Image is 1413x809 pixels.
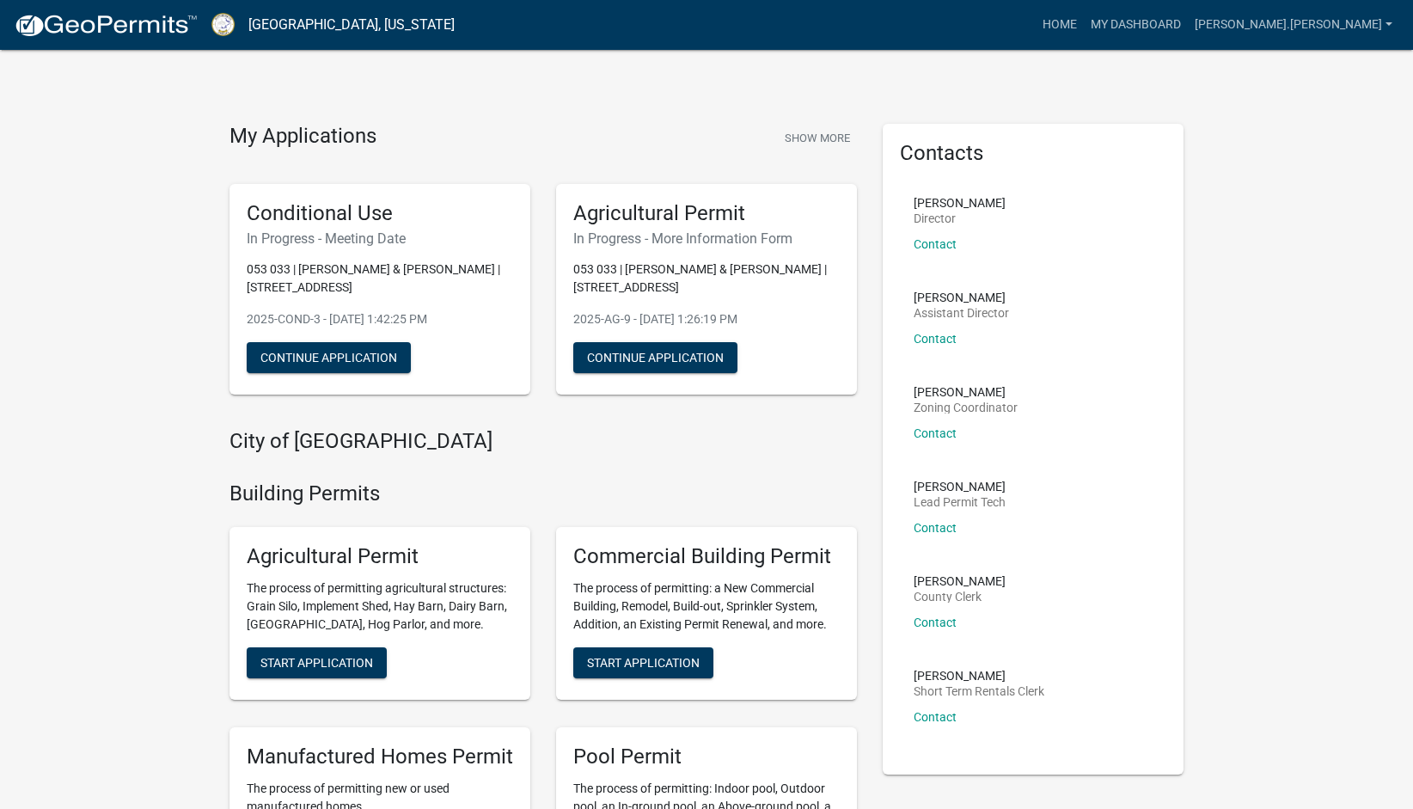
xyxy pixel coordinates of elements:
button: Show More [778,124,857,152]
a: Contact [914,616,957,629]
p: [PERSON_NAME] [914,197,1006,209]
img: Putnam County, Georgia [211,13,235,36]
h5: Agricultural Permit [247,544,513,569]
h5: Agricultural Permit [573,201,840,226]
p: County Clerk [914,591,1006,603]
a: [GEOGRAPHIC_DATA], [US_STATE] [248,10,455,40]
p: 2025-AG-9 - [DATE] 1:26:19 PM [573,310,840,328]
h4: My Applications [229,124,376,150]
a: Contact [914,521,957,535]
p: Short Term Rentals Clerk [914,685,1044,697]
button: Continue Application [573,342,737,373]
p: Director [914,212,1006,224]
h5: Conditional Use [247,201,513,226]
span: Start Application [587,655,700,669]
span: Start Application [260,655,373,669]
h6: In Progress - More Information Form [573,230,840,247]
a: Contact [914,710,957,724]
a: Home [1036,9,1084,41]
p: The process of permitting: a New Commercial Building, Remodel, Build-out, Sprinkler System, Addit... [573,579,840,634]
p: The process of permitting agricultural structures: Grain Silo, Implement Shed, Hay Barn, Dairy Ba... [247,579,513,634]
h6: In Progress - Meeting Date [247,230,513,247]
p: [PERSON_NAME] [914,481,1006,493]
p: 053 033 | [PERSON_NAME] & [PERSON_NAME] | [STREET_ADDRESS] [247,260,513,297]
p: [PERSON_NAME] [914,670,1044,682]
p: 053 033 | [PERSON_NAME] & [PERSON_NAME] | [STREET_ADDRESS] [573,260,840,297]
button: Start Application [247,647,387,678]
p: Lead Permit Tech [914,496,1006,508]
a: Contact [914,332,957,346]
h4: City of [GEOGRAPHIC_DATA] [229,429,857,454]
p: 2025-COND-3 - [DATE] 1:42:25 PM [247,310,513,328]
h5: Commercial Building Permit [573,544,840,569]
p: Assistant Director [914,307,1009,319]
p: [PERSON_NAME] [914,291,1009,303]
a: [PERSON_NAME].[PERSON_NAME] [1188,9,1399,41]
p: [PERSON_NAME] [914,575,1006,587]
a: Contact [914,237,957,251]
p: Zoning Coordinator [914,401,1018,414]
h5: Manufactured Homes Permit [247,745,513,769]
button: Continue Application [247,342,411,373]
h4: Building Permits [229,481,857,506]
a: Contact [914,426,957,440]
h5: Contacts [900,141,1166,166]
p: [PERSON_NAME] [914,386,1018,398]
h5: Pool Permit [573,745,840,769]
a: My Dashboard [1084,9,1188,41]
button: Start Application [573,647,713,678]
